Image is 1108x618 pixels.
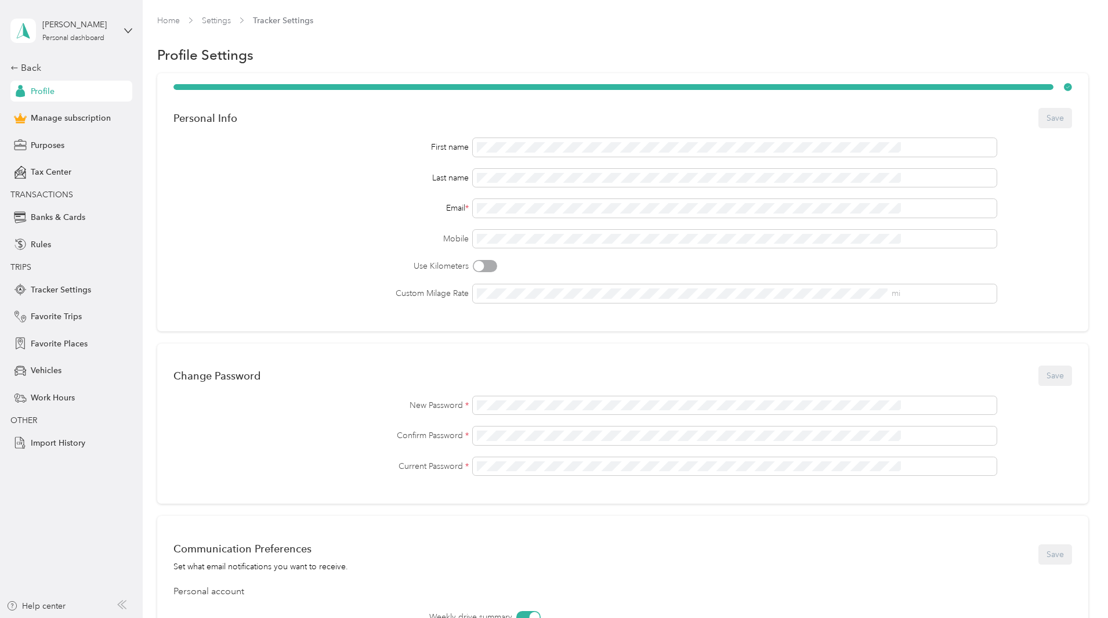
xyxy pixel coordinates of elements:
button: Help center [6,600,66,612]
span: Manage subscription [31,112,111,124]
label: Confirm Password [173,429,469,442]
div: [PERSON_NAME] [42,19,115,31]
h1: Profile Settings [157,49,254,61]
div: Personal Info [173,112,237,124]
div: First name [173,141,469,153]
span: Banks & Cards [31,211,85,223]
span: Vehicles [31,364,61,377]
span: TRIPS [10,262,31,272]
div: Set what email notifications you want to receive. [173,561,348,573]
div: Personal dashboard [42,35,104,42]
a: Settings [202,16,231,26]
span: Tracker Settings [31,284,91,296]
span: Favorite Places [31,338,88,350]
label: New Password [173,399,469,411]
span: Import History [31,437,85,449]
label: Use Kilometers [173,260,469,272]
span: Profile [31,85,55,97]
div: Change Password [173,370,260,382]
label: Mobile [173,233,469,245]
div: Personal account [173,585,1072,599]
span: Tracker Settings [253,15,313,27]
span: TRANSACTIONS [10,190,73,200]
div: Last name [173,172,469,184]
label: Current Password [173,460,469,472]
div: Back [10,61,126,75]
span: Purposes [31,139,64,151]
a: Home [157,16,180,26]
span: OTHER [10,415,37,425]
span: Tax Center [31,166,71,178]
div: Communication Preferences [173,543,348,555]
div: Email [173,202,469,214]
span: Work Hours [31,392,75,404]
span: Rules [31,238,51,251]
iframe: Everlance-gr Chat Button Frame [1043,553,1108,618]
span: mi [892,288,900,298]
label: Custom Milage Rate [173,287,469,299]
span: Favorite Trips [31,310,82,323]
